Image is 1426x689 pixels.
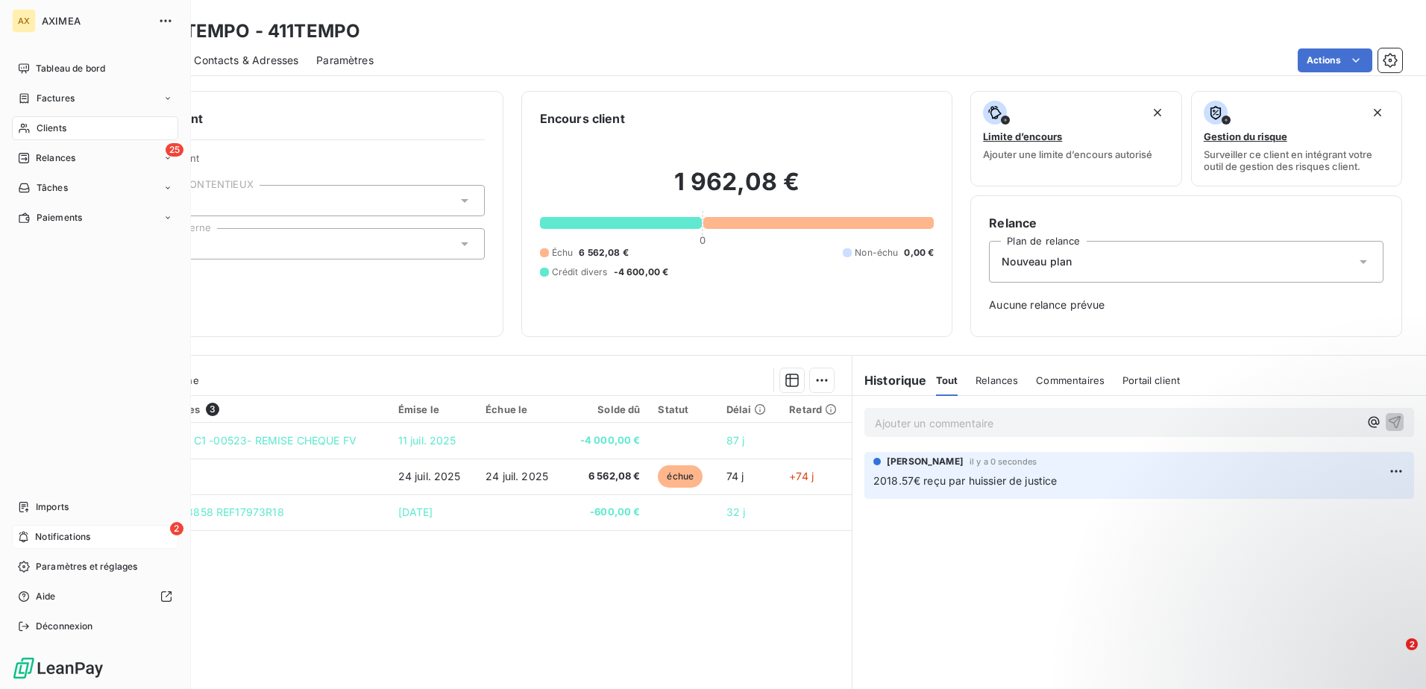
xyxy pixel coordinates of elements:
span: 24 juil. 2025 [486,470,548,482]
span: Déconnexion [36,620,93,633]
span: Factures [37,92,75,105]
span: 11 juil. 2025 [398,434,456,447]
span: 25 [166,143,183,157]
span: Échu [552,246,574,259]
span: il y a 0 secondes [970,457,1037,466]
div: Émise le [398,403,468,415]
button: Limite d’encoursAjouter une limite d’encours autorisé [970,91,1181,186]
h6: Encours client [540,110,625,128]
span: +74 j [789,470,814,482]
img: Logo LeanPay [12,656,104,680]
span: 6 562,08 € [574,469,641,484]
h2: 1 962,08 € [540,167,935,212]
span: 74 j [726,470,744,482]
span: 2 [1406,638,1418,650]
span: Crédit divers [552,265,608,279]
div: Retard [789,403,843,415]
span: Clients [37,122,66,135]
span: Aucune relance prévue [989,298,1383,312]
span: 0 [700,234,706,246]
h6: Relance [989,214,1383,232]
span: Imports [36,500,69,514]
span: Propriétés Client [120,152,485,173]
span: [DATE] [398,506,433,518]
span: échue [658,465,703,488]
a: Aide [12,585,178,608]
button: Gestion du risqueSurveiller ce client en intégrant votre outil de gestion des risques client. [1191,91,1402,186]
div: Échue le [486,403,555,415]
span: Nouveau plan [1002,254,1072,269]
iframe: Intercom live chat [1375,638,1411,674]
span: -4 000,00 € [574,433,641,448]
span: IC817718 [DATE] C1 -00523- REMISE CHEQUE FV [107,434,356,447]
div: Solde dû [574,403,641,415]
span: Paramètres [316,53,374,68]
span: REM CHQ N7468858 REF17973R18 [107,506,283,518]
iframe: Intercom notifications message [1128,544,1426,649]
span: Paiements [37,211,82,224]
span: Tout [936,374,958,386]
span: -600,00 € [574,505,641,520]
span: Ajouter une limite d’encours autorisé [983,148,1152,160]
span: Paramètres et réglages [36,560,137,573]
span: 0,00 € [904,246,934,259]
div: AX [12,9,36,33]
span: Commentaires [1036,374,1105,386]
span: 24 juil. 2025 [398,470,461,482]
h6: Informations client [90,110,485,128]
span: Notifications [35,530,90,544]
span: [PERSON_NAME] [887,455,964,468]
span: Portail client [1122,374,1180,386]
span: -4 600,00 € [614,265,669,279]
div: Délai [726,403,772,415]
div: Statut [658,403,708,415]
button: Actions [1298,48,1372,72]
span: Limite d’encours [983,130,1062,142]
span: 3 [206,403,219,416]
div: Pièces comptables [107,403,380,416]
span: Tableau de bord [36,62,105,75]
span: Contacts & Adresses [194,53,298,68]
span: Relances [36,151,75,165]
span: 2 [170,522,183,535]
span: Gestion du risque [1204,130,1287,142]
span: Non-échu [855,246,898,259]
span: 6 562,08 € [579,246,629,259]
span: Aide [36,590,56,603]
span: Surveiller ce client en intégrant votre outil de gestion des risques client. [1204,148,1389,172]
h6: Historique [852,371,927,389]
span: AXIMEA [42,15,149,27]
span: Relances [976,374,1018,386]
span: 87 j [726,434,745,447]
span: 32 j [726,506,746,518]
span: 2018.57€ reçu par huissier de justice [873,474,1058,487]
span: Tâches [37,181,68,195]
h3: SARL TEMPO - 411TEMPO [131,18,360,45]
